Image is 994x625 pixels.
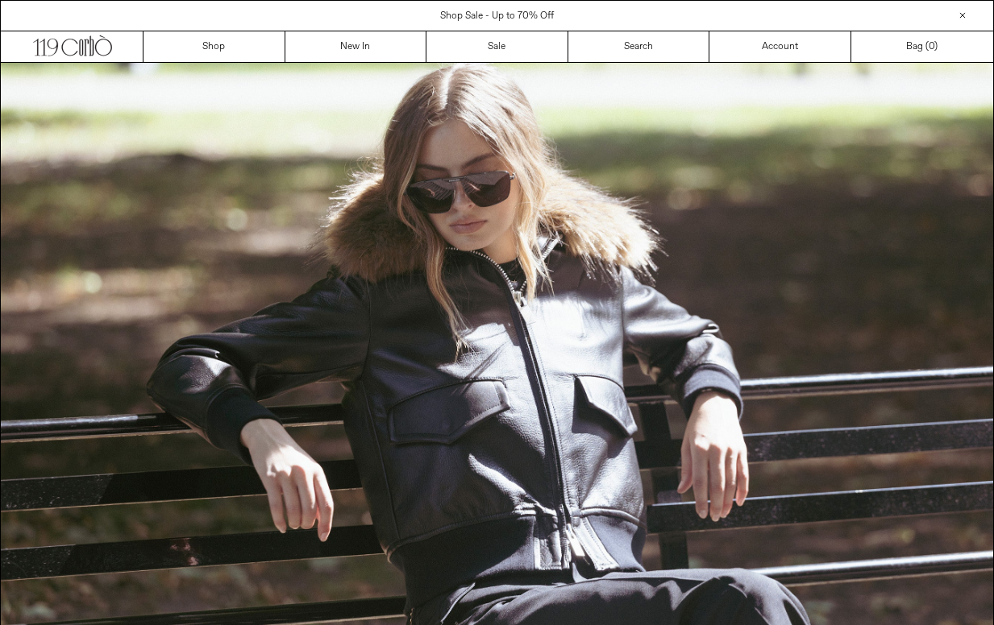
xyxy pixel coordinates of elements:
[709,31,851,62] a: Account
[143,31,285,62] a: Shop
[568,31,710,62] a: Search
[285,31,427,62] a: New In
[929,39,938,54] span: )
[440,10,554,23] a: Shop Sale - Up to 70% Off
[929,40,934,53] span: 0
[851,31,993,62] a: Bag ()
[426,31,568,62] a: Sale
